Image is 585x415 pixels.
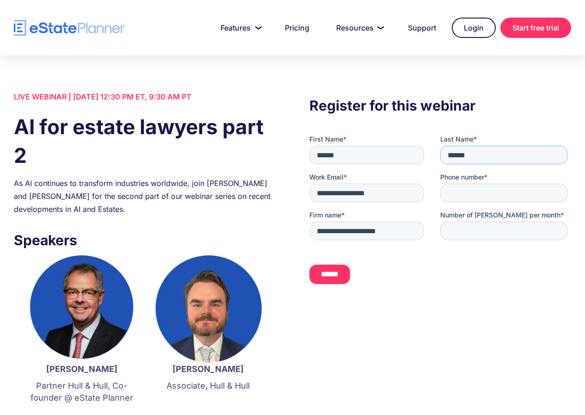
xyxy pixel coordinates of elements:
[14,20,125,36] a: home
[14,112,276,170] h1: AI for estate lawyers part 2
[309,95,571,116] h3: Register for this webinar
[325,19,392,37] a: Resources
[172,364,244,374] strong: [PERSON_NAME]
[28,380,135,404] p: Partner Hull & Hull, Co-founder @ eState Planner
[397,19,447,37] a: Support
[46,364,117,374] strong: [PERSON_NAME]
[14,90,276,103] div: LIVE WEBINAR | [DATE] 12:30 PM ET, 9:30 AM PT
[14,177,276,216] div: As AI continues to transform industries worldwide, join [PERSON_NAME] and [PERSON_NAME] for the s...
[209,19,269,37] a: Features
[14,229,276,251] h3: Speakers
[500,18,571,38] a: Start free trial
[452,18,496,38] a: Login
[274,19,320,37] a: Pricing
[154,380,262,392] p: Associate, Hull & Hull
[309,135,571,292] iframe: Form 0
